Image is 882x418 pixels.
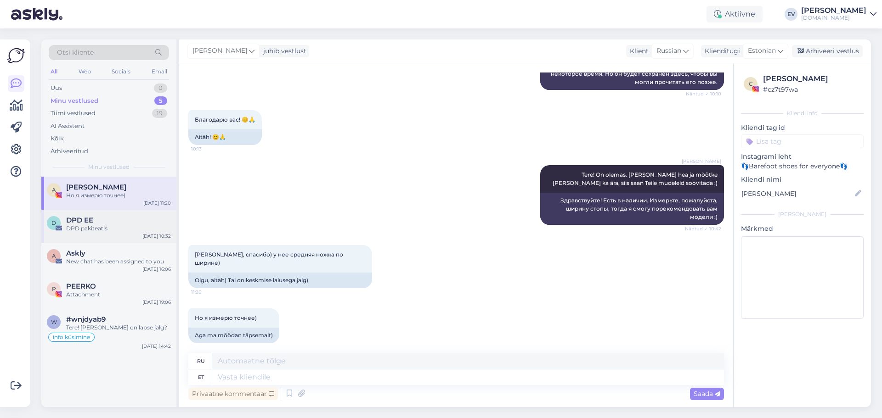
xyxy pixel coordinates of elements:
span: Estonian [748,46,776,56]
div: [DATE] 14:42 [142,343,171,350]
div: Kõik [51,134,64,143]
div: [DOMAIN_NAME] [801,14,866,22]
div: AI Assistent [51,122,85,131]
div: juhib vestlust [260,46,306,56]
div: Здравствуйте! Есть в наличии. Измерьте, пожалуйста, ширину стопы, тогда я смогу порекомендовать в... [540,193,724,225]
div: 5 [154,96,167,106]
span: Minu vestlused [88,163,130,171]
div: New chat has been assigned to you [66,257,171,266]
div: # cz7t97wa [763,84,861,95]
span: Otsi kliente [57,48,94,57]
span: 11:20 [191,289,226,295]
span: Alena Rambo [66,183,126,191]
span: Saada [694,390,720,398]
div: ru [197,353,205,369]
div: Arhiveeri vestlus [792,45,863,57]
img: Askly Logo [7,47,25,64]
div: Tiimi vestlused [51,109,96,118]
div: Aktiivne [707,6,763,22]
span: A [52,252,56,259]
span: Nähtud ✓ 10:42 [685,225,721,232]
p: 👣Barefoot shoes for everyone👣 [741,162,864,171]
div: Socials [110,66,132,78]
span: 10:13 [191,145,226,152]
div: Uus [51,84,62,93]
div: Kliendi info [741,109,864,117]
span: A [52,186,56,193]
p: Märkmed [741,224,864,234]
span: Russian [656,46,681,56]
div: [DATE] 10:32 [142,233,171,240]
div: Klienditugi [701,46,740,56]
div: Minu vestlused [51,96,98,106]
input: Lisa tag [741,134,864,148]
div: [PERSON_NAME] [763,73,861,84]
div: [DATE] 16:06 [142,266,171,273]
div: [DATE] 11:20 [143,200,171,206]
span: Но я измерю точнее) [195,314,257,321]
span: D [51,219,56,226]
div: Arhiveeritud [51,147,88,156]
span: Tere! On olemas. [PERSON_NAME] hea ja mõõtke [PERSON_NAME] ka ära, siis saan Teile mudeleid soovi... [553,171,719,186]
span: Благодарю вас! 😊🙏 [195,116,255,123]
span: Askly [66,249,85,257]
div: 19 [152,109,167,118]
div: DPD pakiteatis [66,224,171,233]
div: Web [77,66,93,78]
div: Olgu, aitäh) Tal on keskmise laiusega jalg) [188,273,372,288]
span: PEERKO [66,282,96,290]
span: [PERSON_NAME] [192,46,247,56]
span: Nähtud ✓ 10:10 [686,90,721,97]
div: et [198,369,204,385]
span: #wnjdyab9 [66,315,106,323]
div: [PERSON_NAME] [741,210,864,218]
span: 11:20 [191,344,226,351]
div: Klient [626,46,649,56]
div: Privaatne kommentaar [188,388,278,400]
div: [PERSON_NAME] [801,7,866,14]
span: c [749,80,753,87]
span: [PERSON_NAME], спасибо) у нее средняя ножка по ширине) [195,251,345,266]
span: w [51,318,57,325]
p: Instagrami leht [741,152,864,162]
p: Kliendi nimi [741,175,864,184]
span: P [52,285,56,292]
div: [DATE] 19:06 [142,299,171,306]
a: [PERSON_NAME][DOMAIN_NAME] [801,7,876,22]
span: [PERSON_NAME] [682,158,721,165]
div: EV [785,8,797,21]
div: Aitäh! 😊🙏 [188,129,262,145]
span: DPD EE [66,216,93,224]
div: Email [150,66,169,78]
p: Kliendi tag'id [741,123,864,133]
span: info küsimine [53,334,90,340]
div: Но я измерю точнее) [66,191,171,200]
div: Attachment [66,290,171,299]
div: Aga ma mõõdan täpsemalt) [188,328,279,343]
input: Lisa nimi [741,189,853,199]
div: 0 [154,84,167,93]
div: Tere! [PERSON_NAME] on lapse jalg? [66,323,171,332]
div: All [49,66,59,78]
